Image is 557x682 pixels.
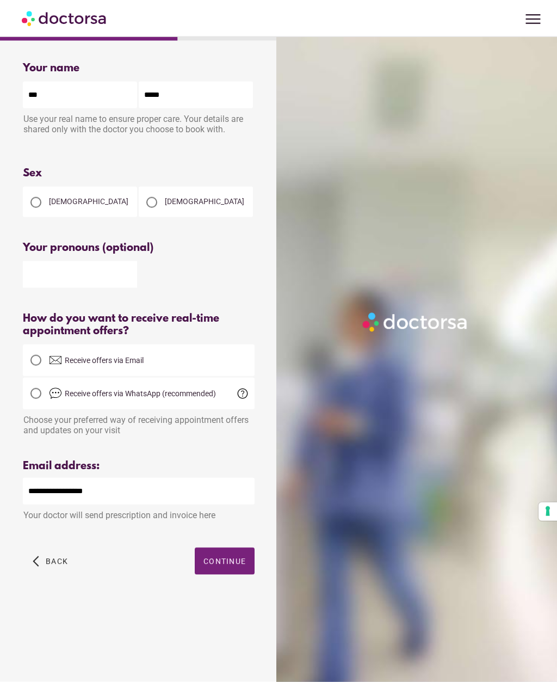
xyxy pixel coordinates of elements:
[523,9,543,29] span: menu
[23,62,255,75] div: Your name
[165,197,244,206] span: [DEMOGRAPHIC_DATA]
[23,460,255,472] div: Email address:
[49,387,62,400] img: chat
[23,409,255,435] div: Choose your preferred way of receiving appointment offers and updates on your visit
[360,310,471,335] img: Logo-Doctorsa-trans-White-partial-flat.png
[46,557,68,566] span: Back
[195,548,255,575] button: Continue
[203,557,246,566] span: Continue
[28,548,72,575] button: arrow_back_ios Back
[49,354,62,367] img: email
[23,167,255,180] div: Sex
[23,505,255,520] div: Your doctor will send prescription and invoice here
[22,6,108,30] img: Doctorsa.com
[65,389,216,398] span: Receive offers via WhatsApp (recommended)
[539,502,557,521] button: Your consent preferences for tracking technologies
[23,312,255,337] div: How do you want to receive real-time appointment offers?
[65,356,144,365] span: Receive offers via Email
[23,108,255,143] div: Use your real name to ensure proper care. Your details are shared only with the doctor you choose...
[49,197,128,206] span: [DEMOGRAPHIC_DATA]
[236,387,249,400] span: help
[23,242,255,254] div: Your pronouns (optional)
